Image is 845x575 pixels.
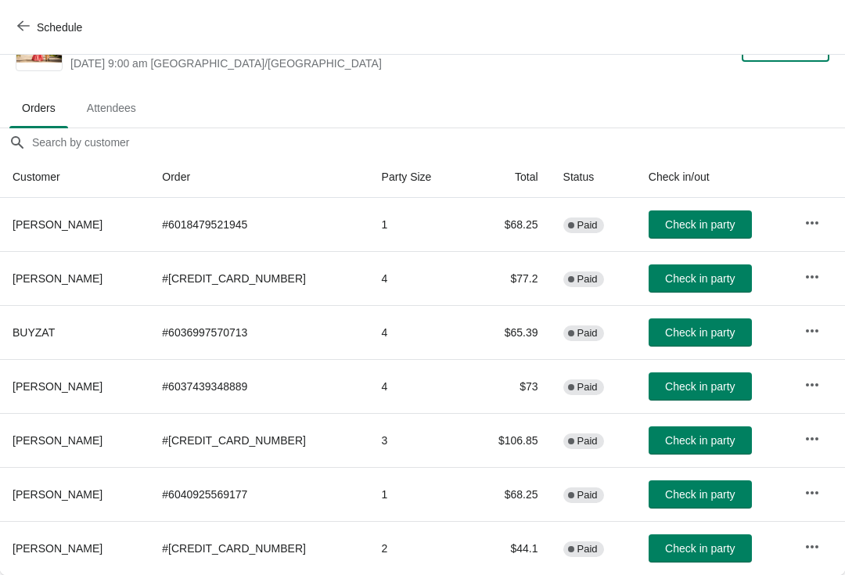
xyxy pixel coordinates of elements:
span: Check in party [665,434,735,447]
span: Check in party [665,272,735,285]
span: [PERSON_NAME] [13,218,102,231]
span: Paid [577,435,598,447]
td: # 6036997570713 [149,305,369,359]
td: 3 [369,413,467,467]
span: Check in party [665,542,735,555]
td: 4 [369,305,467,359]
td: # 6040925569177 [149,467,369,521]
th: Order [149,156,369,198]
span: Check in party [665,380,735,393]
span: Paid [577,327,598,340]
button: Check in party [649,210,752,239]
td: # 6018479521945 [149,198,369,251]
span: Orders [9,94,68,122]
span: Attendees [74,94,149,122]
button: Check in party [649,318,752,347]
span: BUYZAT [13,326,55,339]
button: Check in party [649,480,752,509]
td: $65.39 [466,305,550,359]
th: Party Size [369,156,467,198]
span: [PERSON_NAME] [13,542,102,555]
td: # [CREDIT_CARD_NUMBER] [149,521,369,575]
td: $73 [466,359,550,413]
span: Check in party [665,488,735,501]
input: Search by customer [31,128,845,156]
span: Paid [577,381,598,394]
span: [PERSON_NAME] [13,488,102,501]
span: Schedule [37,21,82,34]
td: $68.25 [466,198,550,251]
button: Check in party [649,426,752,455]
td: # [CREDIT_CARD_NUMBER] [149,251,369,305]
td: 4 [369,251,467,305]
td: 1 [369,198,467,251]
span: Paid [577,543,598,555]
span: [PERSON_NAME] [13,272,102,285]
span: Check in party [665,218,735,231]
span: Check in party [665,326,735,339]
span: [DATE] 9:00 am [GEOGRAPHIC_DATA]/[GEOGRAPHIC_DATA] [70,56,520,71]
button: Check in party [649,534,752,562]
button: Check in party [649,372,752,401]
td: 2 [369,521,467,575]
span: Paid [577,273,598,286]
td: # [CREDIT_CARD_NUMBER] [149,413,369,467]
th: Status [551,156,636,198]
td: $68.25 [466,467,550,521]
span: Paid [577,219,598,232]
td: $44.1 [466,521,550,575]
th: Total [466,156,550,198]
td: # 6037439348889 [149,359,369,413]
td: 1 [369,467,467,521]
button: Check in party [649,264,752,293]
th: Check in/out [636,156,793,198]
td: 4 [369,359,467,413]
td: $77.2 [466,251,550,305]
span: [PERSON_NAME] [13,380,102,393]
span: Paid [577,489,598,501]
button: Schedule [8,13,95,41]
td: $106.85 [466,413,550,467]
span: [PERSON_NAME] [13,434,102,447]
